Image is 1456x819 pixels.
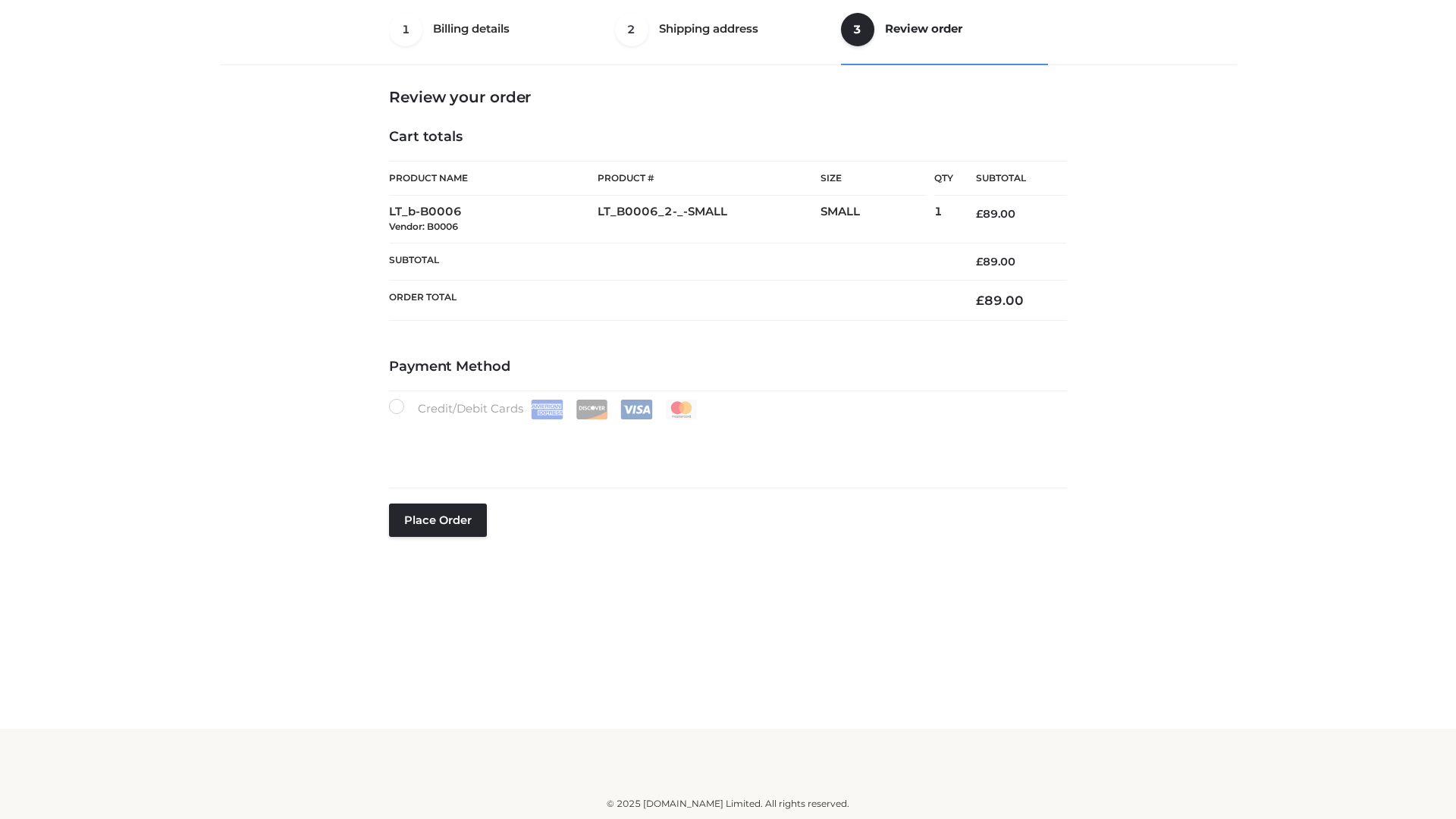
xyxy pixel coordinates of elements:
th: Qty [934,161,953,196]
span: £ [976,207,983,221]
td: 1 [934,196,953,243]
th: Size [821,162,927,196]
th: Product Name [389,161,598,196]
h4: Cart totals [389,129,1067,146]
button: Place order [389,504,487,537]
img: Visa [620,400,653,419]
img: Amex [531,400,563,419]
th: Subtotal [953,162,1067,196]
td: SMALL [821,196,934,243]
h4: Payment Method [389,359,1067,375]
bdi: 89.00 [976,293,1024,308]
small: Vendor: B0006 [389,221,458,232]
iframe: Secure payment input frame [386,416,1064,472]
div: © 2025 [DOMAIN_NAME] Limited. All rights reserved. [225,796,1231,811]
span: £ [976,255,983,268]
label: Credit/Debit Cards [389,399,699,419]
th: Product # [598,161,821,196]
h3: Review your order [389,88,1067,106]
span: £ [976,293,984,308]
th: Order Total [389,281,953,321]
bdi: 89.00 [976,207,1015,221]
td: LT_b-B0006 [389,196,598,243]
bdi: 89.00 [976,255,1015,268]
th: Subtotal [389,243,953,280]
td: LT_B0006_2-_-SMALL [598,196,821,243]
img: Discover [576,400,608,419]
img: Mastercard [665,400,698,419]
